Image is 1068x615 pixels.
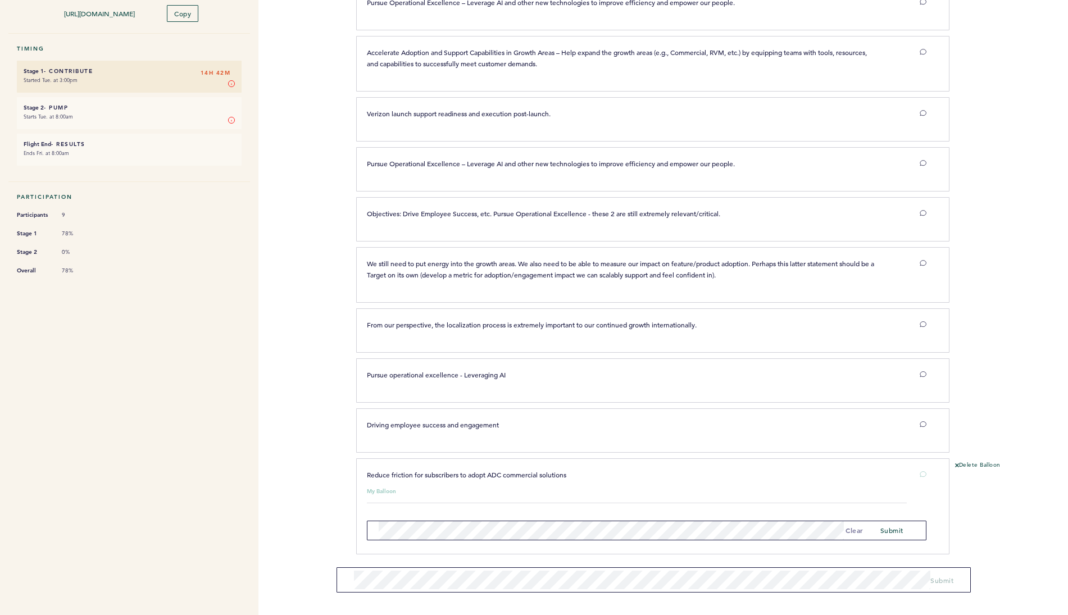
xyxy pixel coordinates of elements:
[367,259,876,279] span: We still need to put energy into the growth areas. We also need to be able to measure our impact ...
[367,48,869,68] span: Accelerate Adoption and Support Capabilities in Growth Areas – Help expand the growth areas (e.g....
[62,211,96,219] span: 9
[930,576,953,585] span: Submit
[367,320,697,329] span: From our perspective, the localization process is extremely important to our continued growth int...
[930,575,953,586] button: Submit
[17,247,51,258] span: Stage 2
[24,67,44,75] small: Stage 1
[24,140,51,148] small: Flight End
[62,248,96,256] span: 0%
[17,265,51,276] span: Overall
[367,489,396,494] small: My Balloon
[62,267,96,275] span: 78%
[62,230,96,238] span: 78%
[174,9,191,18] span: Copy
[24,140,235,148] h6: - Results
[367,159,735,168] span: Pursue Operational Excellence – Leverage AI and other new technologies to improve efficiency and ...
[201,67,231,79] span: 14H 42M
[24,104,235,111] h6: - Pump
[167,5,198,22] button: Copy
[367,420,499,429] span: Driving employee success and engagement
[17,228,51,239] span: Stage 1
[24,149,69,157] time: Ends Fri. at 8:00am
[24,113,73,120] time: Starts Tue. at 8:00am
[17,45,242,52] h5: Timing
[17,209,51,221] span: Participants
[367,209,720,218] span: Objectives: Drive Employee Success, etc. Pursue Operational Excellence - these 2 are still extrem...
[24,76,78,84] time: Started Tue. at 3:00pm
[24,67,235,75] h6: - Contribute
[846,525,864,536] button: clear
[367,370,506,379] span: Pursue operational excellence - Leveraging AI
[955,461,1001,470] button: Delete Balloon
[24,104,44,111] small: Stage 2
[367,470,566,479] span: Reduce friction for subscribers to adopt ADC commercial solutions
[880,526,903,535] span: submit
[880,525,903,536] button: submit
[17,193,242,201] h5: Participation
[367,109,551,118] span: Verizon launch support readiness and execution post-launch.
